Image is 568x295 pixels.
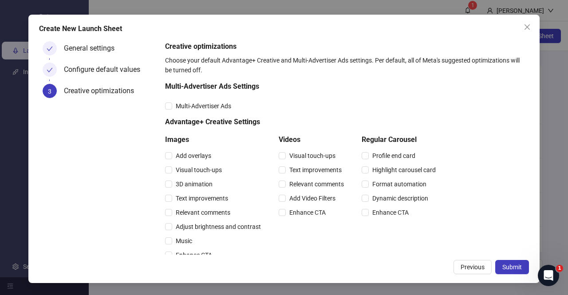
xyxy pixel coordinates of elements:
[64,84,141,98] div: Creative optimizations
[64,41,122,55] div: General settings
[286,179,347,189] span: Relevant comments
[165,41,525,52] h5: Creative optimizations
[279,134,347,145] h5: Videos
[538,265,559,286] iframe: Intercom live chat
[286,165,345,175] span: Text improvements
[172,193,232,203] span: Text improvements
[362,134,439,145] h5: Regular Carousel
[369,179,430,189] span: Format automation
[454,260,492,274] button: Previous
[520,20,534,34] button: Close
[172,179,216,189] span: 3D animation
[172,151,215,161] span: Add overlays
[369,165,439,175] span: Highlight carousel card
[48,88,51,95] span: 3
[172,165,225,175] span: Visual touch-ups
[172,250,216,260] span: Enhance CTA
[172,101,235,111] span: Multi-Advertiser Ads
[165,81,439,92] h5: Multi-Advertiser Ads Settings
[461,264,485,271] span: Previous
[286,208,329,217] span: Enhance CTA
[172,208,234,217] span: Relevant comments
[172,236,196,246] span: Music
[286,193,339,203] span: Add Video Filters
[286,151,339,161] span: Visual touch-ups
[47,46,53,52] span: check
[165,55,525,75] div: Choose your default Advantage+ Creative and Multi-Advertiser Ads settings. Per default, all of Me...
[369,151,419,161] span: Profile end card
[172,222,264,232] span: Adjust brightness and contrast
[495,260,529,274] button: Submit
[502,264,522,271] span: Submit
[165,134,264,145] h5: Images
[165,117,439,127] h5: Advantage+ Creative Settings
[556,265,563,272] span: 1
[369,208,412,217] span: Enhance CTA
[39,24,529,34] div: Create New Launch Sheet
[524,24,531,31] span: close
[47,67,53,73] span: check
[369,193,432,203] span: Dynamic description
[64,63,147,77] div: Configure default values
